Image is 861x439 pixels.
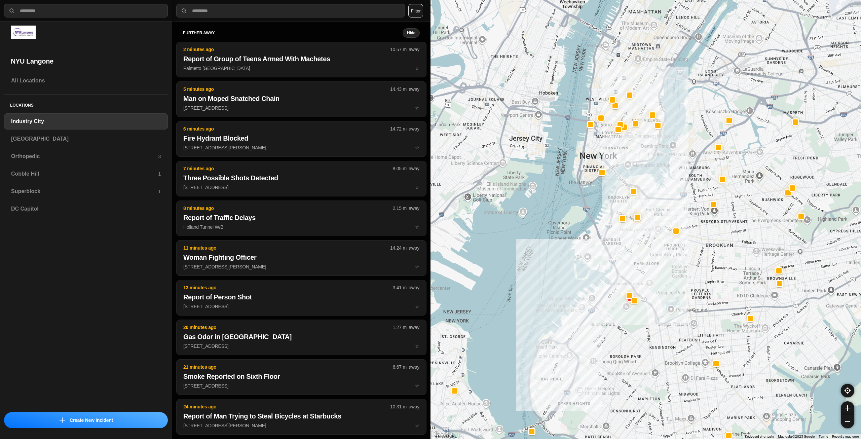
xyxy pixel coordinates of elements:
[176,81,426,117] button: 5 minutes ago14.43 mi awayMan on Moped Snatched Chain[STREET_ADDRESS]star
[183,224,419,230] p: Holland Tunnel W/B
[408,4,423,17] button: Filter
[11,26,36,39] img: logo
[415,264,419,269] span: star
[176,65,426,71] a: 2 minutes ago10.57 mi awayReport of Group of Teens Armed With MachetesPalmetto [GEOGRAPHIC_DATA]star
[390,245,419,251] p: 14.24 mi away
[4,166,168,182] a: Cobble Hill1
[183,292,419,302] h2: Report of Person Shot
[183,213,419,222] h2: Report of Traffic Delays
[183,332,419,341] h2: Gas Odor in [GEOGRAPHIC_DATA]
[176,105,426,111] a: 5 minutes ago14.43 mi awayMan on Moped Snatched Chain[STREET_ADDRESS]star
[183,245,390,251] p: 11 minutes ago
[393,205,419,212] p: 2.15 mi away
[4,131,168,147] a: [GEOGRAPHIC_DATA]
[176,303,426,309] a: 13 minutes ago3.41 mi awayReport of Person Shot[STREET_ADDRESS]star
[176,184,426,190] a: 7 minutes ago8.05 mi awayThree Possible Shots Detected[STREET_ADDRESS]star
[183,343,419,350] p: [STREET_ADDRESS]
[11,152,158,160] h3: Orthopedic
[183,284,393,291] p: 13 minutes ago
[4,148,168,164] a: Orthopedic3
[60,417,65,423] img: icon
[415,145,419,150] span: star
[403,28,420,38] button: Hide
[415,304,419,309] span: star
[432,430,454,439] a: Open this area in Google Maps (opens a new window)
[183,134,419,143] h2: Fire Hydrant Blocked
[415,383,419,389] span: star
[415,185,419,190] span: star
[841,415,854,428] button: zoom-out
[11,117,161,125] h3: Industry City
[183,364,393,370] p: 21 minutes ago
[183,65,419,72] p: Palmetto [GEOGRAPHIC_DATA]
[183,382,419,389] p: [STREET_ADDRESS]
[4,113,168,130] a: Industry City
[832,435,859,438] a: Report a map error
[393,284,419,291] p: 3.41 mi away
[158,153,161,160] p: 3
[158,171,161,177] p: 1
[183,372,419,381] h2: Smoke Reported on Sixth Floor
[176,423,426,428] a: 24 minutes ago10.31 mi awayReport of Man Trying to Steal Bicycles at Starbucks[STREET_ADDRESS][PE...
[845,388,851,394] img: recenter
[4,73,168,89] a: All Locations
[841,384,854,397] button: recenter
[8,7,15,14] img: search
[819,435,828,438] a: Terms (opens in new tab)
[415,224,419,230] span: star
[183,411,419,421] h2: Report of Man Trying to Steal Bicycles at Starbucks
[415,423,419,428] span: star
[176,121,426,157] button: 6 minutes ago14.72 mi awayFire Hydrant Blocked[STREET_ADDRESS][PERSON_NAME]star
[183,54,419,64] h2: Report of Group of Teens Armed With Machetes
[183,30,403,36] h5: further away
[70,417,113,424] p: Create New Incident
[176,264,426,269] a: 11 minutes ago14.24 mi awayWoman Fighting Officer[STREET_ADDRESS][PERSON_NAME]star
[183,46,390,53] p: 2 minutes ago
[183,263,419,270] p: [STREET_ADDRESS][PERSON_NAME]
[183,253,419,262] h2: Woman Fighting Officer
[176,399,426,435] button: 24 minutes ago10.31 mi awayReport of Man Trying to Steal Bicycles at Starbucks[STREET_ADDRESS][PE...
[176,161,426,196] button: 7 minutes ago8.05 mi awayThree Possible Shots Detected[STREET_ADDRESS]star
[11,205,161,213] h3: DC Capitol
[183,324,393,331] p: 20 minutes ago
[176,383,426,389] a: 21 minutes ago6.67 mi awaySmoke Reported on Sixth Floor[STREET_ADDRESS]star
[407,30,415,36] small: Hide
[183,125,390,132] p: 6 minutes ago
[158,188,161,195] p: 1
[4,183,168,199] a: Superblock1
[745,434,774,439] button: Keyboard shortcuts
[11,57,161,66] h2: NYU Langone
[176,145,426,150] a: 6 minutes ago14.72 mi awayFire Hydrant Blocked[STREET_ADDRESS][PERSON_NAME]star
[11,77,161,85] h3: All Locations
[393,364,419,370] p: 6.67 mi away
[390,125,419,132] p: 14.72 mi away
[4,201,168,217] a: DC Capitol
[183,422,419,429] p: [STREET_ADDRESS][PERSON_NAME]
[778,435,815,438] span: Map data ©2025 Google
[176,359,426,395] button: 21 minutes ago6.67 mi awaySmoke Reported on Sixth Floor[STREET_ADDRESS]star
[176,224,426,230] a: 8 minutes ago2.15 mi awayReport of Traffic DelaysHolland Tunnel W/Bstar
[176,200,426,236] button: 8 minutes ago2.15 mi awayReport of Traffic DelaysHolland Tunnel W/Bstar
[415,66,419,71] span: star
[415,105,419,111] span: star
[176,280,426,316] button: 13 minutes ago3.41 mi awayReport of Person Shot[STREET_ADDRESS]star
[415,343,419,349] span: star
[183,205,393,212] p: 8 minutes ago
[176,343,426,349] a: 20 minutes ago1.27 mi awayGas Odor in [GEOGRAPHIC_DATA][STREET_ADDRESS]star
[11,187,158,195] h3: Superblock
[390,86,419,93] p: 14.43 mi away
[181,7,187,14] img: search
[183,86,390,93] p: 5 minutes ago
[11,170,158,178] h3: Cobble Hill
[4,412,168,428] button: iconCreate New Incident
[183,303,419,310] p: [STREET_ADDRESS]
[390,403,419,410] p: 10.31 mi away
[183,94,419,103] h2: Man on Moped Snatched Chain
[176,42,426,77] button: 2 minutes ago10.57 mi awayReport of Group of Teens Armed With MachetesPalmetto [GEOGRAPHIC_DATA]star
[183,403,390,410] p: 24 minutes ago
[183,165,393,172] p: 7 minutes ago
[183,184,419,191] p: [STREET_ADDRESS]
[432,430,454,439] img: Google
[845,419,850,424] img: zoom-out
[4,95,168,113] h5: Locations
